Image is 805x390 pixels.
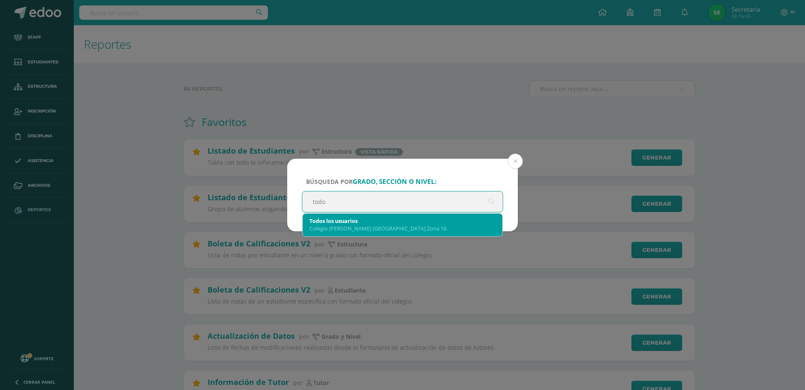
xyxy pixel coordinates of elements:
input: ej. Primero primaria, etc. [302,191,503,212]
button: Close (Esc) [508,154,523,169]
div: Colegio [PERSON_NAME] [GEOGRAPHIC_DATA] Zona 16 [309,225,496,232]
strong: grado, sección o nivel: [353,177,436,186]
span: Búsqueda por [306,178,436,186]
div: Todos los usuarios [309,217,496,225]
